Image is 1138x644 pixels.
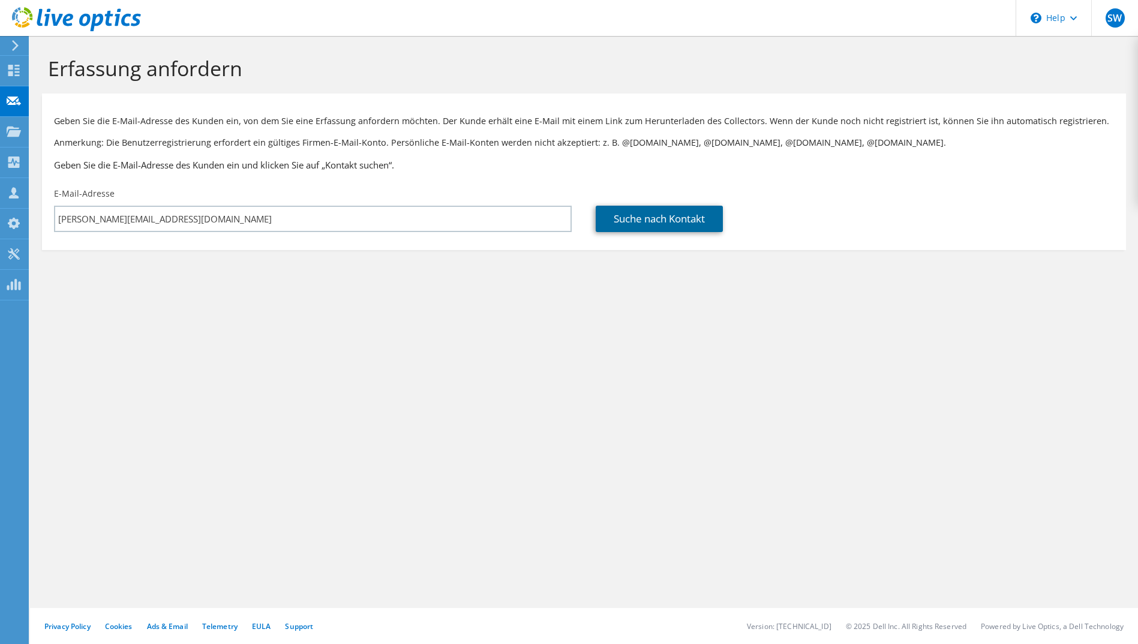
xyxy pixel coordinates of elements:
a: Telemetry [202,621,238,631]
p: Anmerkung: Die Benutzerregistrierung erfordert ein gültiges Firmen-E-Mail-Konto. Persönliche E-Ma... [54,136,1114,149]
svg: \n [1031,13,1041,23]
a: Cookies [105,621,133,631]
a: Support [285,621,313,631]
li: Powered by Live Optics, a Dell Technology [981,621,1124,631]
h1: Erfassung anfordern [48,56,1114,81]
li: Version: [TECHNICAL_ID] [747,621,831,631]
a: Privacy Policy [44,621,91,631]
a: Suche nach Kontakt [596,206,723,232]
span: SW [1106,8,1125,28]
li: © 2025 Dell Inc. All Rights Reserved [846,621,966,631]
a: EULA [252,621,271,631]
a: Ads & Email [147,621,188,631]
p: Geben Sie die E-Mail-Adresse des Kunden ein, von dem Sie eine Erfassung anfordern möchten. Der Ku... [54,115,1114,128]
label: E-Mail-Adresse [54,188,115,200]
h3: Geben Sie die E-Mail-Adresse des Kunden ein und klicken Sie auf „Kontakt suchen“. [54,158,1114,171]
